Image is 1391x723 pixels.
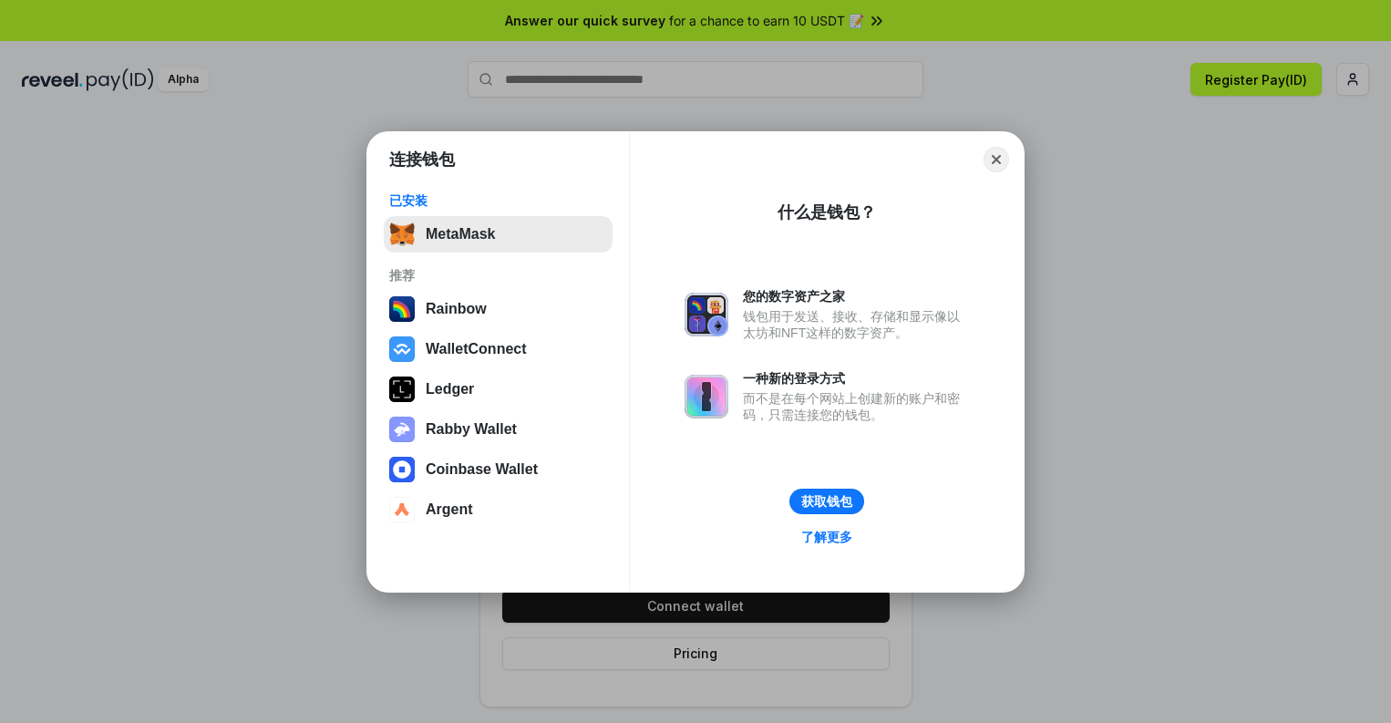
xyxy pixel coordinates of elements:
button: 获取钱包 [789,489,864,514]
img: svg+xml,%3Csvg%20width%3D%2228%22%20height%3D%2228%22%20viewBox%3D%220%200%2028%2028%22%20fill%3D... [389,336,415,362]
img: svg+xml,%3Csvg%20width%3D%22120%22%20height%3D%22120%22%20viewBox%3D%220%200%20120%20120%22%20fil... [389,296,415,322]
div: 已安装 [389,192,607,209]
div: 您的数字资产之家 [743,288,969,305]
div: 获取钱包 [801,493,852,510]
div: Ledger [426,381,474,398]
button: Close [984,147,1009,172]
img: svg+xml,%3Csvg%20width%3D%2228%22%20height%3D%2228%22%20viewBox%3D%220%200%2028%2028%22%20fill%3D... [389,497,415,522]
img: svg+xml,%3Csvg%20xmlns%3D%22http%3A%2F%2Fwww.w3.org%2F2000%2Fsvg%22%20fill%3D%22none%22%20viewBox... [685,375,728,418]
div: Rainbow [426,301,487,317]
div: 什么是钱包？ [778,201,876,223]
img: svg+xml,%3Csvg%20xmlns%3D%22http%3A%2F%2Fwww.w3.org%2F2000%2Fsvg%22%20fill%3D%22none%22%20viewBox... [685,293,728,336]
div: 一种新的登录方式 [743,370,969,387]
img: svg+xml,%3Csvg%20xmlns%3D%22http%3A%2F%2Fwww.w3.org%2F2000%2Fsvg%22%20width%3D%2228%22%20height%3... [389,377,415,402]
img: svg+xml,%3Csvg%20width%3D%2228%22%20height%3D%2228%22%20viewBox%3D%220%200%2028%2028%22%20fill%3D... [389,457,415,482]
button: Coinbase Wallet [384,451,613,488]
img: svg+xml,%3Csvg%20xmlns%3D%22http%3A%2F%2Fwww.w3.org%2F2000%2Fsvg%22%20fill%3D%22none%22%20viewBox... [389,417,415,442]
div: WalletConnect [426,341,527,357]
div: 钱包用于发送、接收、存储和显示像以太坊和NFT这样的数字资产。 [743,308,969,341]
button: WalletConnect [384,331,613,367]
button: Argent [384,491,613,528]
img: svg+xml,%3Csvg%20fill%3D%22none%22%20height%3D%2233%22%20viewBox%3D%220%200%2035%2033%22%20width%... [389,222,415,247]
div: Rabby Wallet [426,421,517,438]
div: MetaMask [426,226,495,243]
div: Coinbase Wallet [426,461,538,478]
div: 推荐 [389,267,607,284]
h1: 连接钱包 [389,149,455,170]
div: 了解更多 [801,529,852,545]
button: MetaMask [384,216,613,253]
button: Ledger [384,371,613,408]
button: Rabby Wallet [384,411,613,448]
button: Rainbow [384,291,613,327]
a: 了解更多 [790,525,863,549]
div: 而不是在每个网站上创建新的账户和密码，只需连接您的钱包。 [743,390,969,423]
div: Argent [426,501,473,518]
